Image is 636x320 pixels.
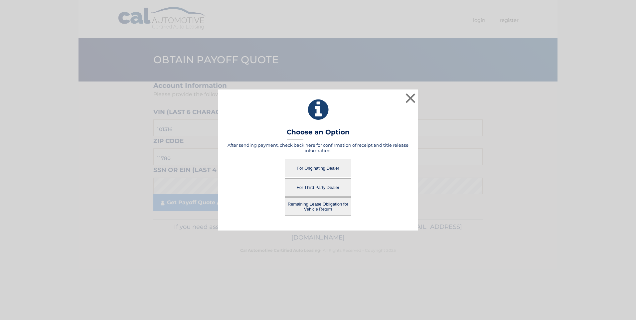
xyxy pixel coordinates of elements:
[285,159,351,177] button: For Originating Dealer
[285,197,351,216] button: Remaining Lease Obligation for Vehicle Return
[227,142,409,153] h5: After sending payment, check back here for confirmation of receipt and title release information.
[287,128,350,140] h3: Choose an Option
[285,178,351,197] button: For Third Party Dealer
[404,91,417,105] button: ×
